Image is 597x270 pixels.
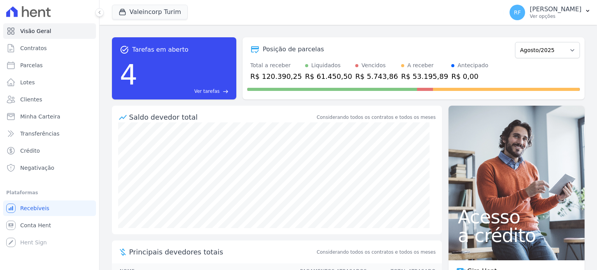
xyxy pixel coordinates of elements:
a: Clientes [3,92,96,107]
span: Parcelas [20,61,43,69]
span: Minha Carteira [20,113,60,120]
div: Antecipado [457,61,488,70]
div: Considerando todos os contratos e todos os meses [317,114,436,121]
a: Minha Carteira [3,109,96,124]
div: R$ 120.390,25 [250,71,302,82]
div: Saldo devedor total [129,112,315,122]
a: Negativação [3,160,96,176]
a: Ver tarefas east [141,88,229,95]
a: Conta Hent [3,218,96,233]
span: a crédito [458,226,575,245]
span: Visão Geral [20,27,51,35]
button: Valeincorp Turim [112,5,188,19]
div: Vencidos [361,61,386,70]
div: A receber [407,61,434,70]
div: R$ 5.743,86 [355,71,398,82]
a: Contratos [3,40,96,56]
a: Transferências [3,126,96,141]
a: Recebíveis [3,200,96,216]
a: Visão Geral [3,23,96,39]
div: 4 [120,54,138,95]
span: east [223,89,229,94]
span: RF [514,10,521,15]
span: Negativação [20,164,54,172]
p: Ver opções [530,13,581,19]
p: [PERSON_NAME] [530,5,581,13]
div: R$ 61.450,50 [305,71,352,82]
div: Plataformas [6,188,93,197]
span: Recebíveis [20,204,49,212]
span: Contratos [20,44,47,52]
span: Ver tarefas [194,88,220,95]
span: Acesso [458,207,575,226]
a: Lotes [3,75,96,90]
button: RF [PERSON_NAME] Ver opções [503,2,597,23]
div: Total a receber [250,61,302,70]
span: Tarefas em aberto [132,45,189,54]
div: R$ 53.195,89 [401,71,448,82]
div: Liquidados [311,61,341,70]
span: Crédito [20,147,40,155]
span: Considerando todos os contratos e todos os meses [317,249,436,256]
div: Posição de parcelas [263,45,324,54]
span: Principais devedores totais [129,247,315,257]
span: task_alt [120,45,129,54]
div: R$ 0,00 [451,71,488,82]
a: Crédito [3,143,96,159]
span: Clientes [20,96,42,103]
span: Conta Hent [20,221,51,229]
span: Lotes [20,78,35,86]
span: Transferências [20,130,59,138]
a: Parcelas [3,57,96,73]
